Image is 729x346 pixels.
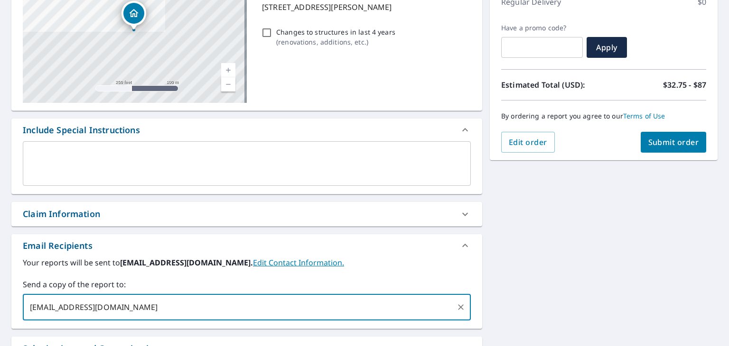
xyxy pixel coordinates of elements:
a: EditContactInfo [253,257,344,268]
div: Dropped pin, building 1, Residential property, 254 Lakeside Dr Carriere, MS 39426 [121,1,146,30]
button: Submit order [641,132,707,153]
span: Apply [594,42,619,53]
div: Include Special Instructions [11,118,482,141]
button: Edit order [501,132,555,153]
a: Terms of Use [623,111,665,120]
div: Email Recipients [23,239,93,252]
p: Estimated Total (USD): [501,79,604,91]
button: Apply [587,37,627,58]
label: Send a copy of the report to: [23,279,471,290]
span: Edit order [509,137,547,147]
p: $32.75 - $87 [663,79,706,91]
span: Submit order [648,137,699,147]
a: Current Level 17, Zoom Out [221,77,235,91]
div: Claim Information [23,208,100,220]
div: Claim Information [11,202,482,226]
b: [EMAIL_ADDRESS][DOMAIN_NAME]. [120,257,253,268]
label: Your reports will be sent to [23,257,471,268]
label: Have a promo code? [501,24,583,32]
p: Changes to structures in last 4 years [276,27,395,37]
p: [STREET_ADDRESS][PERSON_NAME] [262,1,467,13]
div: Include Special Instructions [23,124,140,137]
p: ( renovations, additions, etc. ) [276,37,395,47]
div: Email Recipients [11,234,482,257]
a: Current Level 17, Zoom In [221,63,235,77]
button: Clear [454,300,467,314]
p: By ordering a report you agree to our [501,112,706,120]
